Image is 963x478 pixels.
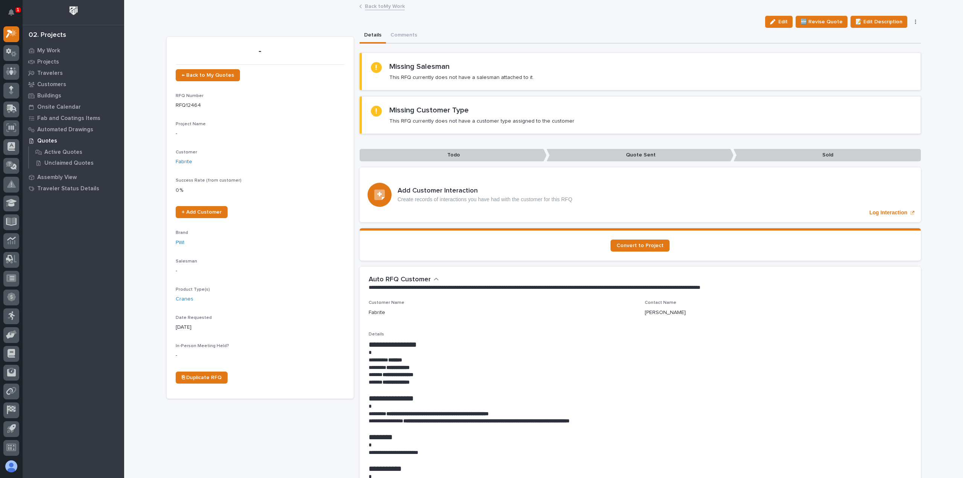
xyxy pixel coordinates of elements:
[176,102,345,109] p: RFQ12464
[182,209,222,215] span: + Add Customer
[176,344,229,348] span: In-Person Meeting Held?
[17,7,19,12] p: 1
[182,375,222,380] span: ⎘ Duplicate RFQ
[176,187,345,194] p: 0 %
[176,69,240,81] a: ← Back to My Quotes
[23,90,124,101] a: Buildings
[389,62,450,71] h2: Missing Salesman
[23,56,124,67] a: Projects
[23,67,124,79] a: Travelers
[360,149,547,161] p: Todo
[37,59,59,65] p: Projects
[23,183,124,194] a: Traveler Status Details
[176,94,204,98] span: RFQ Number
[44,149,82,156] p: Active Quotes
[176,231,188,235] span: Brand
[851,16,907,28] button: 📝 Edit Description
[23,171,124,183] a: Assembly View
[176,122,206,126] span: Project Name
[369,332,384,337] span: Details
[23,79,124,90] a: Customers
[37,47,60,54] p: My Work
[176,158,192,166] a: Fabrite
[398,196,573,203] p: Create records of interactions you have had with the customer for this RFQ
[176,46,345,57] p: -
[389,74,534,81] p: This RFQ currently does not have a salesman attached to it.
[369,276,439,284] button: Auto RFQ Customer
[37,81,66,88] p: Customers
[176,130,345,138] p: -
[182,73,234,78] span: ← Back to My Quotes
[611,240,670,252] a: Convert to Project
[398,187,573,195] h3: Add Customer Interaction
[365,2,405,10] a: Back toMy Work
[855,17,902,26] span: 📝 Edit Description
[23,112,124,124] a: Fab and Coatings Items
[176,372,228,384] a: ⎘ Duplicate RFQ
[3,5,19,20] button: Notifications
[23,135,124,146] a: Quotes
[796,16,848,28] button: 🆕 Revise Quote
[37,70,63,77] p: Travelers
[37,174,77,181] p: Assembly View
[369,276,431,284] h2: Auto RFQ Customer
[734,149,920,161] p: Sold
[645,309,686,317] p: [PERSON_NAME]
[9,9,19,21] div: Notifications1
[645,300,676,305] span: Contact Name
[176,178,242,183] span: Success Rate (from customer)
[176,259,197,264] span: Salesman
[176,352,345,360] p: -
[389,118,574,124] p: This RFQ currently does not have a customer type assigned to the customer
[176,206,228,218] a: + Add Customer
[29,158,124,168] a: Unclaimed Quotes
[37,115,100,122] p: Fab and Coatings Items
[778,18,788,25] span: Edit
[176,239,184,247] a: PWI
[369,300,404,305] span: Customer Name
[176,295,193,303] a: Cranes
[765,16,793,28] button: Edit
[176,287,210,292] span: Product Type(s)
[617,243,664,248] span: Convert to Project
[23,124,124,135] a: Automated Drawings
[37,138,57,144] p: Quotes
[176,323,345,331] p: [DATE]
[29,147,124,157] a: Active Quotes
[37,126,93,133] p: Automated Drawings
[547,149,734,161] p: Quote Sent
[360,167,921,222] a: Log Interaction
[386,28,422,44] button: Comments
[176,316,212,320] span: Date Requested
[3,458,19,474] button: users-avatar
[29,31,66,39] div: 02. Projects
[176,267,345,275] p: -
[37,104,81,111] p: Onsite Calendar
[23,45,124,56] a: My Work
[44,160,94,167] p: Unclaimed Quotes
[67,4,81,18] img: Workspace Logo
[37,93,61,99] p: Buildings
[369,309,385,317] p: Fabrite
[360,28,386,44] button: Details
[23,101,124,112] a: Onsite Calendar
[176,150,197,155] span: Customer
[869,209,907,216] p: Log Interaction
[389,106,469,115] h2: Missing Customer Type
[37,185,99,192] p: Traveler Status Details
[800,17,843,26] span: 🆕 Revise Quote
